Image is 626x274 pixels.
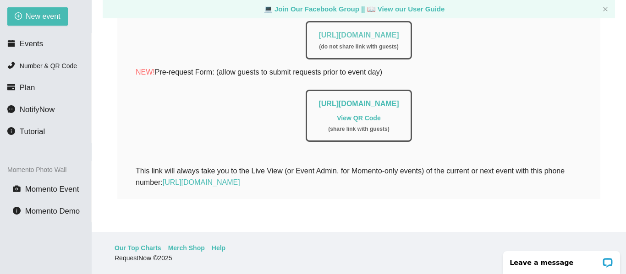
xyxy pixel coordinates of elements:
[7,105,15,113] span: message
[7,39,15,47] span: calendar
[603,6,608,12] button: close
[7,7,68,26] button: plus-circleNew event
[136,5,582,153] div: You will see all your guests' song requests and messages in the Live View for your event here:
[13,185,21,193] span: camera
[136,165,582,188] div: This link will always take you to the Live View (or Event Admin, for Momento-only events) of the ...
[318,125,399,134] div: ( share link with guests )
[20,83,35,92] span: Plan
[367,5,445,13] a: laptop View our User Guide
[212,243,225,253] a: Help
[25,185,79,193] span: Momento Event
[7,83,15,91] span: credit-card
[163,178,240,186] a: [URL][DOMAIN_NAME]
[115,253,601,263] div: RequestNow © 2025
[497,245,626,274] iframe: LiveChat chat widget
[20,39,43,48] span: Events
[318,100,399,107] a: [URL][DOMAIN_NAME]
[20,62,77,70] span: Number & QR Code
[115,243,161,253] a: Our Top Charts
[15,12,22,21] span: plus-circle
[168,243,205,253] a: Merch Shop
[25,207,80,215] span: Momento Demo
[20,127,45,136] span: Tutorial
[13,207,21,215] span: info-circle
[318,43,399,51] div: ( do not share link with guests )
[26,11,60,22] span: New event
[337,114,380,122] a: View QR Code
[136,66,582,78] p: Pre-request Form: (allow guests to submit requests prior to event day)
[264,5,367,13] a: laptop Join Our Facebook Group ||
[7,61,15,69] span: phone
[264,5,273,13] span: laptop
[318,31,399,39] a: [URL][DOMAIN_NAME]
[367,5,376,13] span: laptop
[136,68,155,76] span: NEW!
[7,127,15,135] span: info-circle
[20,105,55,114] span: NotifyNow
